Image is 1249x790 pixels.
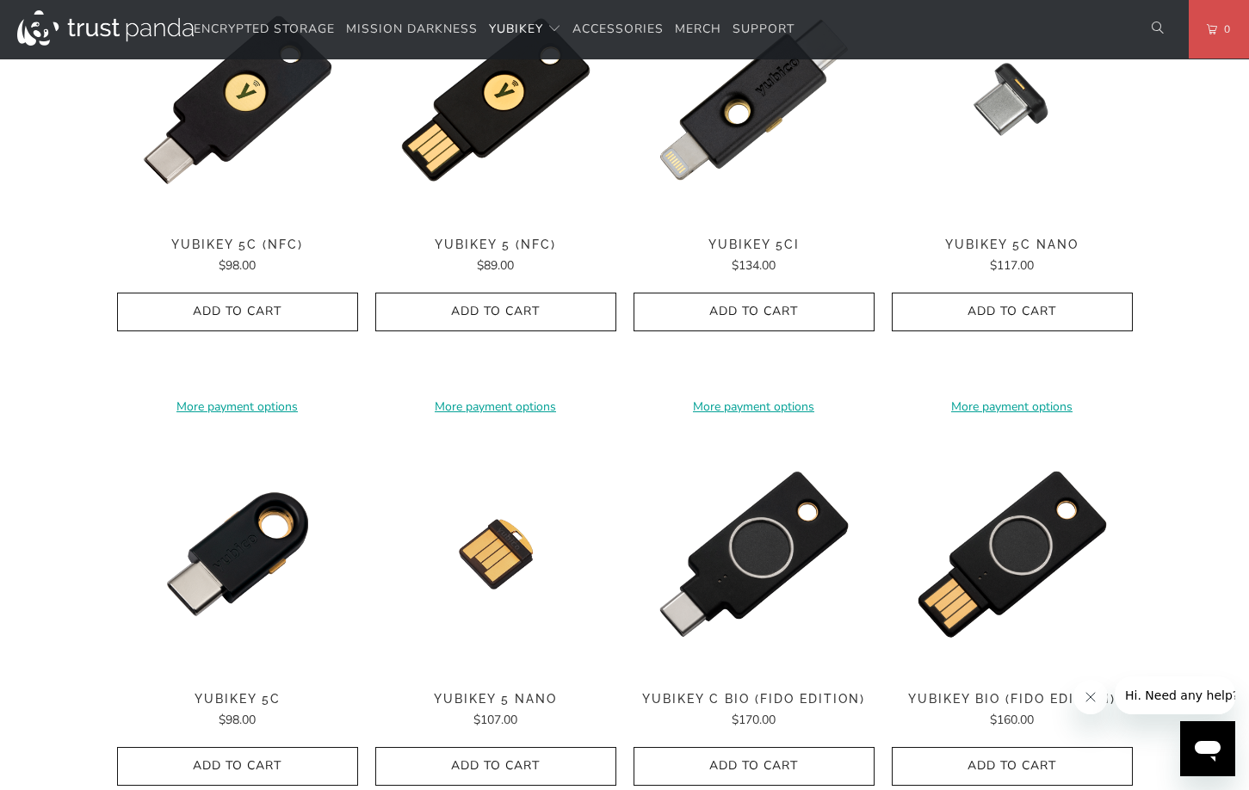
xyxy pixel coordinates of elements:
summary: YubiKey [489,9,561,50]
a: More payment options [634,398,875,417]
span: $98.00 [219,712,256,728]
a: More payment options [892,398,1133,417]
a: YubiKey 5Ci $134.00 [634,238,875,275]
a: More payment options [117,398,358,417]
a: YubiKey Bio (FIDO Edition) - Trust Panda YubiKey Bio (FIDO Edition) - Trust Panda [892,434,1133,675]
button: Add to Cart [117,747,358,786]
button: Add to Cart [375,293,616,331]
a: Support [733,9,795,50]
span: YubiKey Bio (FIDO Edition) [892,692,1133,707]
img: Trust Panda Australia [17,10,194,46]
button: Add to Cart [892,747,1133,786]
span: Add to Cart [393,759,598,774]
span: YubiKey 5Ci [634,238,875,252]
a: More payment options [375,398,616,417]
button: Add to Cart [634,747,875,786]
span: YubiKey 5C Nano [892,238,1133,252]
span: Mission Darkness [346,21,478,37]
span: $89.00 [477,257,514,274]
button: Add to Cart [117,293,358,331]
span: YubiKey 5 (NFC) [375,238,616,252]
span: Merch [675,21,721,37]
span: Add to Cart [652,759,856,774]
a: YubiKey 5C $98.00 [117,692,358,730]
span: $107.00 [473,712,517,728]
span: Encrypted Storage [194,21,335,37]
span: Add to Cart [135,759,340,774]
a: YubiKey 5C Nano $117.00 [892,238,1133,275]
span: Add to Cart [910,759,1115,774]
button: Add to Cart [634,293,875,331]
a: YubiKey 5C - Trust Panda YubiKey 5C - Trust Panda [117,434,358,675]
span: Support [733,21,795,37]
span: Hi. Need any help? [10,12,124,26]
span: YubiKey 5C (NFC) [117,238,358,252]
span: YubiKey 5 Nano [375,692,616,707]
a: YubiKey 5 (NFC) $89.00 [375,238,616,275]
a: YubiKey C Bio (FIDO Edition) - Trust Panda YubiKey C Bio (FIDO Edition) - Trust Panda [634,434,875,675]
a: Merch [675,9,721,50]
img: YubiKey 5C - Trust Panda [117,434,358,675]
span: $170.00 [732,712,776,728]
button: Add to Cart [375,747,616,786]
span: YubiKey 5C [117,692,358,707]
span: 0 [1217,20,1231,39]
a: Encrypted Storage [194,9,335,50]
a: YubiKey Bio (FIDO Edition) $160.00 [892,692,1133,730]
a: YubiKey 5C (NFC) $98.00 [117,238,358,275]
iframe: Button to launch messaging window [1180,721,1235,776]
span: $98.00 [219,257,256,274]
span: $117.00 [990,257,1034,274]
img: YubiKey 5 Nano - Trust Panda [375,434,616,675]
span: YubiKey [489,21,543,37]
span: Add to Cart [393,305,598,319]
span: Add to Cart [135,305,340,319]
a: YubiKey C Bio (FIDO Edition) $170.00 [634,692,875,730]
span: Add to Cart [652,305,856,319]
iframe: Close message [1073,680,1108,714]
a: YubiKey 5 Nano $107.00 [375,692,616,730]
button: Add to Cart [892,293,1133,331]
img: YubiKey Bio (FIDO Edition) - Trust Panda [892,434,1133,675]
a: Accessories [572,9,664,50]
nav: Translation missing: en.navigation.header.main_nav [194,9,795,50]
span: Add to Cart [910,305,1115,319]
img: YubiKey C Bio (FIDO Edition) - Trust Panda [634,434,875,675]
iframe: Message from company [1115,676,1235,714]
span: YubiKey C Bio (FIDO Edition) [634,692,875,707]
span: Accessories [572,21,664,37]
span: $160.00 [990,712,1034,728]
a: Mission Darkness [346,9,478,50]
span: $134.00 [732,257,776,274]
a: YubiKey 5 Nano - Trust Panda YubiKey 5 Nano - Trust Panda [375,434,616,675]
